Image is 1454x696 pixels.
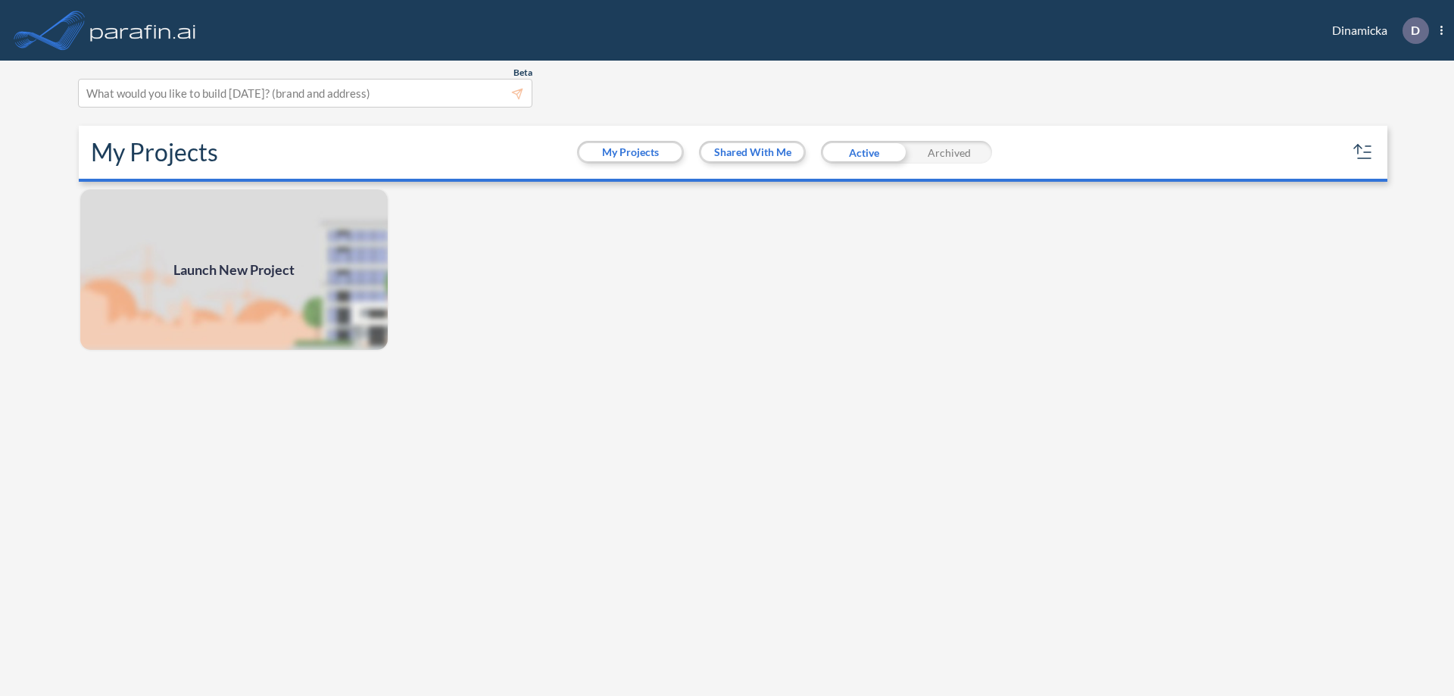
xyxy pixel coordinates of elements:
[1411,23,1420,37] p: D
[906,141,992,164] div: Archived
[173,260,295,280] span: Launch New Project
[87,15,199,45] img: logo
[821,141,906,164] div: Active
[701,143,803,161] button: Shared With Me
[91,138,218,167] h2: My Projects
[513,67,532,79] span: Beta
[79,188,389,351] img: add
[79,188,389,351] a: Launch New Project
[1351,140,1375,164] button: sort
[1309,17,1443,44] div: Dinamicka
[579,143,682,161] button: My Projects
